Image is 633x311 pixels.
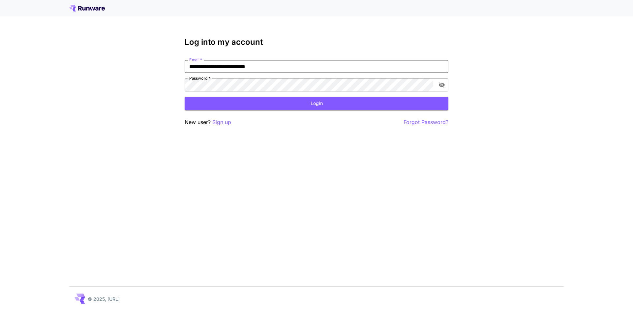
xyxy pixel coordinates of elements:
p: © 2025, [URL] [88,296,120,302]
label: Email [189,57,202,63]
p: New user? [185,118,231,126]
h3: Log into my account [185,38,448,47]
button: Forgot Password? [404,118,448,126]
label: Password [189,75,210,81]
button: Login [185,97,448,110]
button: Sign up [212,118,231,126]
button: toggle password visibility [436,79,448,91]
